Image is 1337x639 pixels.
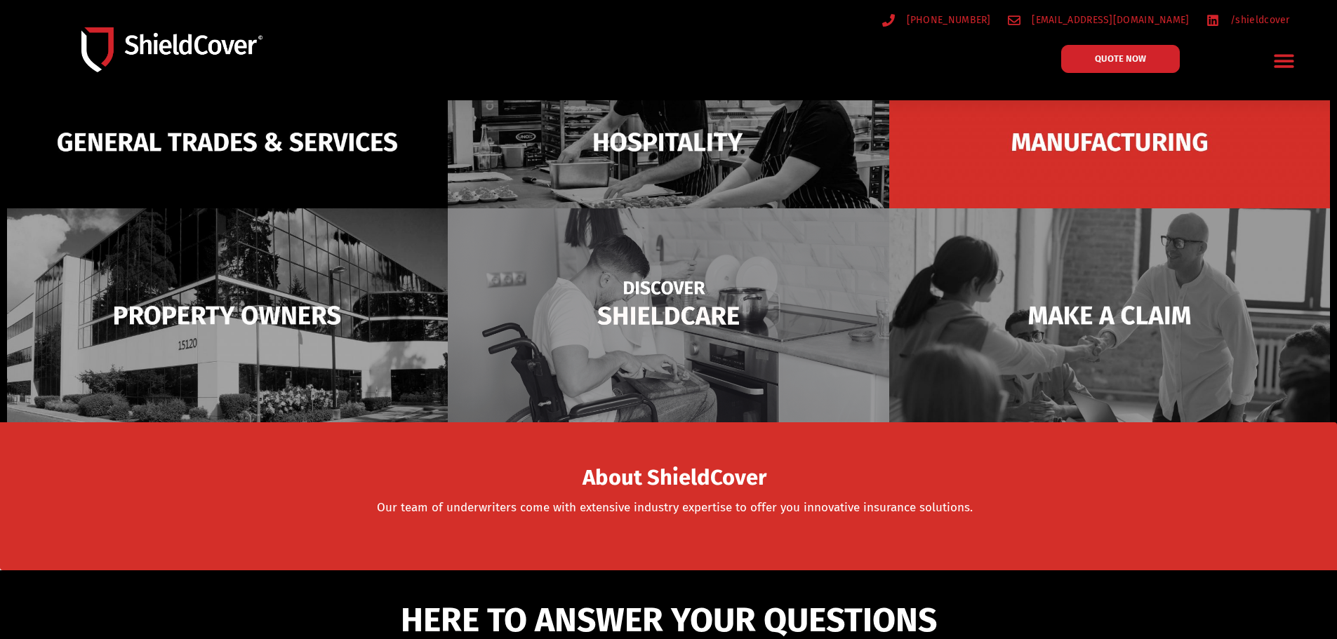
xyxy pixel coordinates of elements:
[1028,11,1189,29] span: [EMAIL_ADDRESS][DOMAIN_NAME]
[1227,11,1290,29] span: /shieldcover
[201,603,1137,637] h5: HERE TO ANSWER YOUR QUESTIONS
[903,11,991,29] span: [PHONE_NUMBER]
[81,27,262,72] img: Shield-Cover-Underwriting-Australia-logo-full
[583,473,766,487] a: About ShieldCover
[1061,45,1180,73] a: QUOTE NOW
[882,11,991,29] a: [PHONE_NUMBER]
[1095,54,1146,63] span: QUOTE NOW
[1206,11,1290,29] a: /shieldcover
[1268,44,1301,77] div: Menu Toggle
[583,469,766,487] span: About ShieldCover
[1008,11,1190,29] a: [EMAIL_ADDRESS][DOMAIN_NAME]
[377,500,973,515] a: Our team of underwriters come with extensive industry expertise to offer you innovative insurance...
